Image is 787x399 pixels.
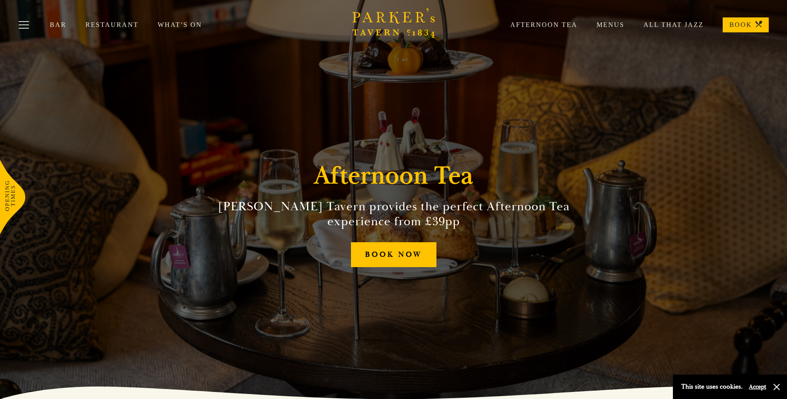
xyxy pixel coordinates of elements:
[749,383,766,391] button: Accept
[351,242,436,268] a: BOOK NOW
[681,381,743,393] p: This site uses cookies.
[205,199,583,229] h2: [PERSON_NAME] Tavern provides the perfect Afternoon Tea experience from £39pp
[772,383,781,391] button: Close and accept
[314,161,473,191] h1: Afternoon Tea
